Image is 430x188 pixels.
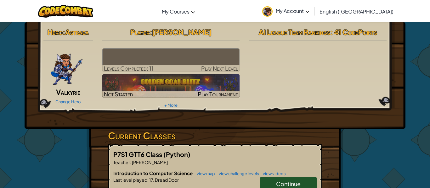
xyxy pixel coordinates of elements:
span: : [63,28,65,36]
span: Player [130,28,150,36]
a: My Courses [159,3,198,20]
span: Play Tournament [198,90,238,98]
a: + More [164,103,178,108]
a: English ([GEOGRAPHIC_DATA]) [316,3,397,20]
img: ValkyriePose.png [50,48,83,86]
span: Teacher [113,159,130,165]
span: Introduction to Computer Science [113,170,194,176]
span: [PERSON_NAME] [131,159,168,165]
span: English ([GEOGRAPHIC_DATA]) [320,8,393,15]
span: Levels Completed: 11 [104,65,154,72]
span: : 41 CodePoints [330,28,377,36]
a: view challenge levels [216,171,259,176]
span: : [130,159,131,165]
a: view videos [260,171,286,176]
span: [PERSON_NAME] [152,28,212,36]
span: : [150,28,152,36]
span: Play Next Level [201,65,238,72]
a: Play Next Level [102,48,240,72]
a: Not StartedPlay Tournament [102,74,240,98]
span: P7S1 GTT6 Class [113,150,163,158]
span: My Courses [162,8,190,15]
span: Hero [48,28,63,36]
img: avatar [262,6,273,17]
a: Change Hero [55,99,81,104]
span: Dread Door [154,177,179,183]
a: view map [194,171,215,176]
span: Not Started [104,90,133,98]
span: : [147,177,149,183]
img: CodeCombat logo [38,5,93,18]
span: AI League Team Rankings [259,28,330,36]
span: (Python) [163,150,190,158]
img: Golden Goal [102,74,240,98]
span: Continue [276,180,301,187]
span: My Account [276,8,309,14]
span: Astraea [65,28,89,36]
a: My Account [259,1,313,21]
span: 17. [149,177,154,183]
span: Valkyrie [56,88,80,96]
span: Last level played [113,177,147,183]
h3: Current Classes [108,129,322,143]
